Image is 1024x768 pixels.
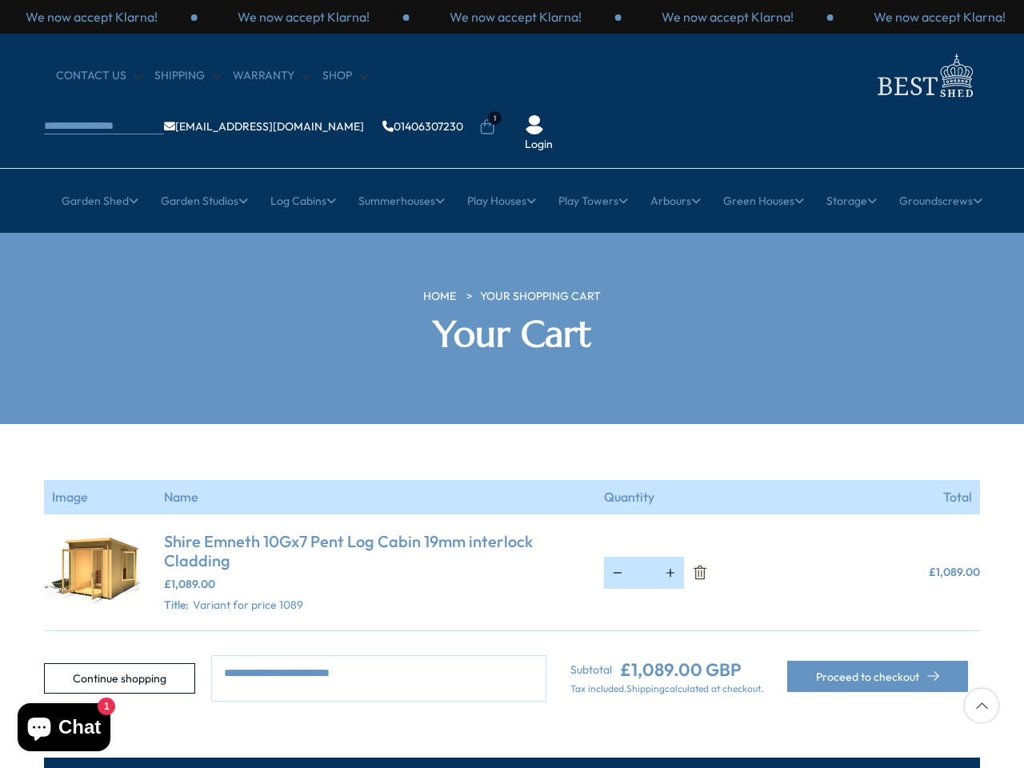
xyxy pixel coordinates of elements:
[479,119,495,135] a: 1
[874,8,1006,26] p: We now accept Klarna!
[558,181,628,221] a: Play Towers
[161,181,248,221] a: Garden Studios
[233,68,310,84] a: Warranty
[164,121,364,132] a: [EMAIL_ADDRESS][DOMAIN_NAME]
[154,68,221,84] a: Shipping
[596,480,809,514] th: Quantity
[525,137,553,153] a: Login
[650,181,701,221] a: Arbours
[570,661,763,678] div: Subtotal
[410,8,622,26] div: 3 / 3
[62,181,138,221] a: Garden Shed
[270,181,336,221] a: Log Cabins
[423,289,456,305] a: HOME
[620,661,742,678] ins: £1,089.00 GBP
[450,8,582,26] p: We now accept Klarna!
[358,181,445,221] a: Summerhouses
[723,181,804,221] a: Green Houses
[787,661,968,692] button: Proceed to checkout
[44,480,156,514] th: Image
[164,532,588,570] a: Shire Emneth 10Gx7 Pent Log Cabin 19mm interlock Cladding
[382,121,463,132] a: 01406307230
[44,663,195,694] a: Continue shopping
[164,598,189,614] dt: Title:
[238,8,370,26] p: We now accept Klarna!
[26,8,158,26] p: We now accept Klarna!
[322,68,368,84] a: Shop
[809,480,980,514] th: Total
[626,682,665,696] a: Shipping
[13,703,115,755] inbox-online-store-chat: Shopify online store chat
[684,565,700,581] a: Remove Shire Emneth 10Gx7 Pent Log Cabin 19mm interlock Cladding - Variant for price 1089
[164,578,588,590] div: £1,089.00
[156,480,596,514] th: Name
[868,50,980,102] img: logo
[525,115,544,134] img: User Icon
[929,565,980,579] span: £1,089.00
[467,181,536,221] a: Play Houses
[56,68,142,84] a: CONTACT US
[480,289,601,305] a: Your Shopping Cart
[198,8,410,26] div: 2 / 3
[488,111,502,125] span: 1
[570,682,763,696] p: Tax included. calculated at checkout.
[631,558,658,588] input: Quantity for Shire Emneth 10Gx7 Pent Log Cabin 19mm interlock Cladding
[899,181,982,221] a: Groundscrews
[44,522,144,622] img: Emneth_2990g209010gx719mm-030life_3b8fa8ed-8df1-46ce-9e0a-74ae47a57967_125x.jpg
[284,313,740,356] h2: Your Cart
[826,181,877,221] a: Storage
[622,8,834,26] div: 1 / 3
[662,8,794,26] p: We now accept Klarna!
[193,598,303,614] dd: Variant for price 1089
